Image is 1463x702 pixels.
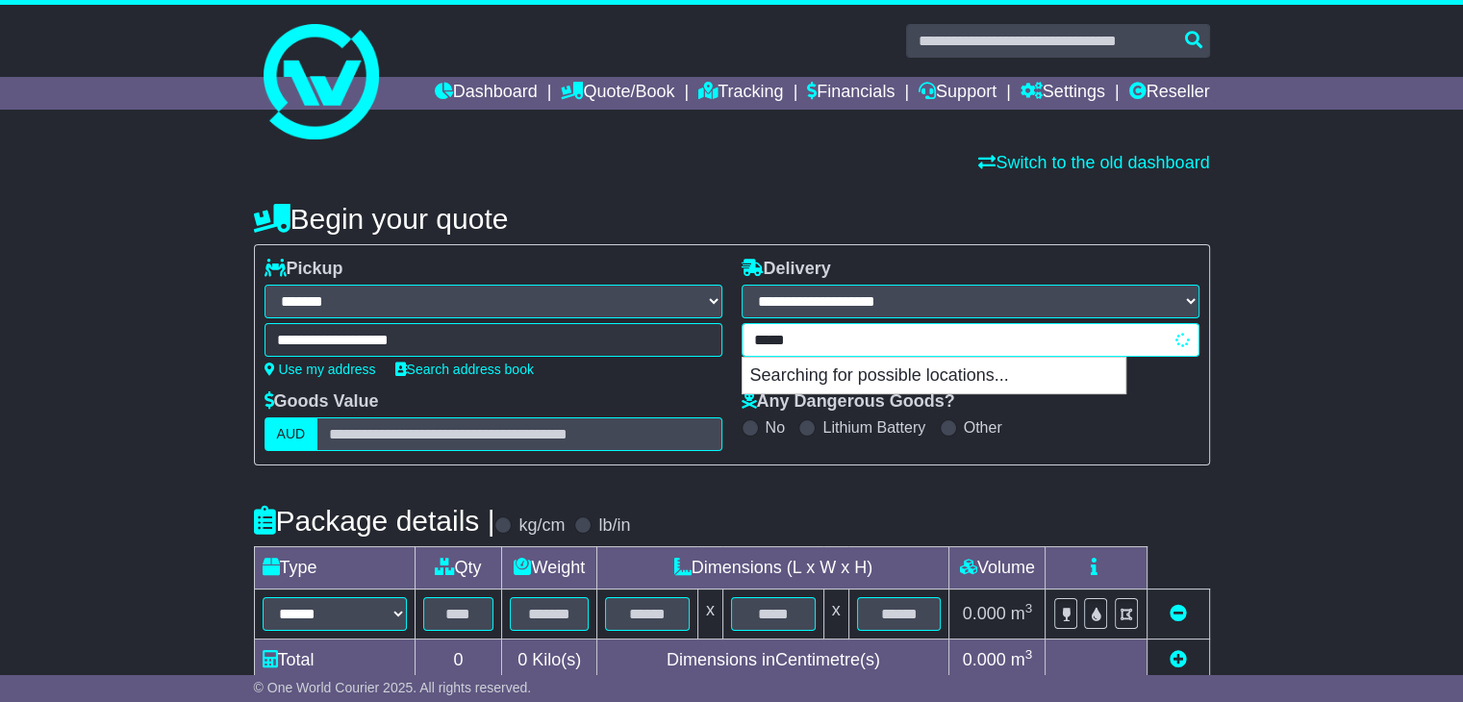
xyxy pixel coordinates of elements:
a: Dashboard [435,77,538,110]
a: Switch to the old dashboard [978,153,1209,172]
span: © One World Courier 2025. All rights reserved. [254,680,532,695]
a: Reseller [1128,77,1209,110]
label: No [766,418,785,437]
a: Financials [807,77,895,110]
label: Delivery [742,259,831,280]
a: Settings [1021,77,1105,110]
label: Pickup [265,259,343,280]
h4: Package details | [254,505,495,537]
td: Dimensions in Centimetre(s) [597,639,949,682]
td: x [823,589,848,639]
h4: Begin your quote [254,203,1210,235]
a: Remove this item [1170,604,1187,623]
label: kg/cm [518,515,565,537]
td: Kilo(s) [502,639,597,682]
span: m [1011,604,1033,623]
a: Search address book [395,362,534,377]
a: Support [919,77,996,110]
a: Tracking [698,77,783,110]
td: Weight [502,547,597,589]
label: Goods Value [265,391,379,413]
typeahead: Please provide city [742,323,1199,357]
span: 0 [517,650,527,669]
span: m [1011,650,1033,669]
td: Volume [949,547,1046,589]
label: AUD [265,417,318,451]
sup: 3 [1025,647,1033,662]
span: 0.000 [963,650,1006,669]
a: Quote/Book [561,77,674,110]
td: Total [254,639,415,682]
td: x [697,589,722,639]
label: Any Dangerous Goods? [742,391,955,413]
td: Dimensions (L x W x H) [597,547,949,589]
td: 0 [415,639,502,682]
sup: 3 [1025,601,1033,615]
a: Add new item [1170,650,1187,669]
label: Other [964,418,1002,437]
label: lb/in [598,515,630,537]
a: Use my address [265,362,376,377]
p: Searching for possible locations... [743,358,1125,394]
td: Qty [415,547,502,589]
td: Type [254,547,415,589]
label: Lithium Battery [822,418,925,437]
span: 0.000 [963,604,1006,623]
